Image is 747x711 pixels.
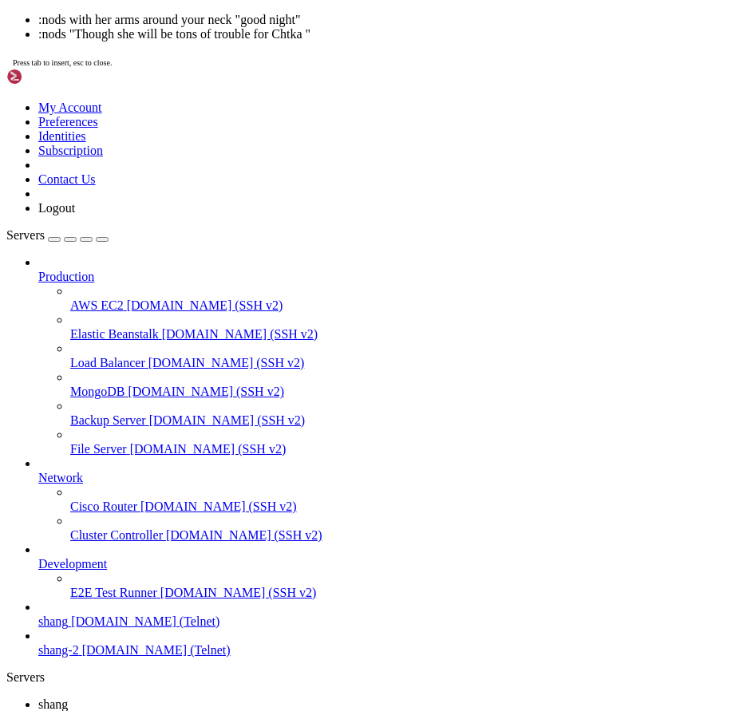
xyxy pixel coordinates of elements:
[109,461,121,473] span: >>
[6,365,539,377] x-row: T7. Leash
[6,258,539,270] x-row: B7. Cuffs
[149,413,306,427] span: [DOMAIN_NAME] (SSH v2)
[70,385,741,399] a: MongoDB [DOMAIN_NAME] (SSH v2)
[6,210,539,222] x-row: S34. Aftercare
[38,456,741,543] li: Network
[70,356,145,369] span: Load Balancer
[70,586,157,599] span: E2E Test Runner
[57,593,63,605] div: (8, 49)
[38,557,107,571] span: Development
[162,327,318,341] span: [DOMAIN_NAME] (SSH v2)
[38,629,741,658] li: shang-2 [DOMAIN_NAME] (Telnet)
[6,521,539,533] x-row: L24. Switch
[70,586,741,600] a: E2E Test Runner [DOMAIN_NAME] (SSH v2)
[70,327,741,342] a: Elastic Beanstalk [DOMAIN_NAME] (SSH v2)
[6,294,539,306] x-row: B17. Rope
[127,298,283,312] span: [DOMAIN_NAME] (SSH v2)
[6,509,539,521] x-row: L23. Submissive
[70,342,741,370] li: Load Balancer [DOMAIN_NAME] (SSH v2)
[140,500,297,513] span: [DOMAIN_NAME] (SSH v2)
[96,30,109,42] span: >>
[6,306,539,318] x-row: Training
[70,571,741,600] li: E2E Test Runner [DOMAIN_NAME] (SSH v2)
[6,234,539,246] x-row: Bondage
[38,643,79,657] span: shang-2
[70,356,741,370] a: Load Balancer [DOMAIN_NAME] (SSH v2)
[38,543,741,600] li: Development
[6,42,539,54] x-row: H11. [MEDICAL_DATA]
[38,471,83,484] span: Network
[6,198,539,210] x-row: S31. Pegging
[109,306,479,318] span: ----------------------------------------------------------
[6,78,539,90] x-row: H27. Objectification
[71,614,219,628] span: [DOMAIN_NAME] (Telnet)
[38,600,741,629] li: shang [DOMAIN_NAME] (Telnet)
[6,102,539,114] x-row: H38. Whipping
[89,234,102,246] span: >>
[6,545,539,557] x-row: L34. [DEMOGRAPHIC_DATA]
[6,246,539,258] x-row: B5. Consensual
[6,114,32,126] span: ----
[6,222,539,234] x-row: S35. Praise
[70,442,127,456] span: File Server
[38,27,741,41] li: :nods "Though she will be tons of trouble for Chtka "
[6,90,539,102] x-row: H37. Watersports
[6,354,539,365] x-row: T6. Display
[6,593,539,605] x-row: p :nods
[38,270,741,284] a: Production
[70,514,741,543] li: Cluster Controller [DOMAIN_NAME] (SSH v2)
[6,389,539,401] x-row: T10. Public_Use
[6,581,504,593] span: ------------------------------------------------------------------------------
[6,270,539,282] x-row: B11. Gag
[70,399,741,428] li: Backup Server [DOMAIN_NAME] (SSH v2)
[70,428,741,456] li: File Server [DOMAIN_NAME] (SSH v2)
[166,528,322,542] span: [DOMAIN_NAME] (SSH v2)
[6,330,539,342] x-row: T4. Cock_and_Ball
[38,643,741,658] a: shang-2 [DOMAIN_NAME] (Telnet)
[6,126,539,138] x-row: S4. Blindfolds
[109,114,479,126] span: ----------------------------------------------------------
[6,282,539,294] x-row: B14. Japanese_Rope
[6,138,539,150] x-row: S6. Fellatio
[38,697,68,711] span: shang
[6,150,539,162] x-row: S8. [MEDICAL_DATA]
[6,461,539,473] x-row: LookingFor
[130,442,287,456] span: [DOMAIN_NAME] (SSH v2)
[96,306,109,318] span: >>
[70,385,125,398] span: MongoDB
[6,377,539,389] x-row: T8. Orgasm_Control
[128,385,284,398] span: [DOMAIN_NAME] (SSH v2)
[70,500,741,514] a: Cisco Router [DOMAIN_NAME] (SSH v2)
[160,586,317,599] span: [DOMAIN_NAME] (SSH v2)
[38,144,103,157] a: Subscription
[82,643,231,657] span: [DOMAIN_NAME] (Telnet)
[102,234,479,246] span: -----------------------------------------------------------
[6,461,32,473] span: ----
[38,471,741,485] a: Network
[6,234,32,246] span: ----
[32,114,45,126] span: <<
[38,13,741,27] li: :nods with her arms around your neck "good night"
[32,425,45,437] span: <<
[6,66,539,78] x-row: H22. Forced_[MEDICAL_DATA]
[6,318,539,330] x-row: T2. Anal
[109,30,479,42] span: ----------------------------------------------------------
[6,437,539,449] x-row: V3. Adventurer
[6,569,539,581] x-row: t yeah, he could be a match!"
[148,356,305,369] span: [DOMAIN_NAME] (SSH v2)
[70,413,741,428] a: Backup Server [DOMAIN_NAME] (SSH v2)
[70,298,741,313] a: AWS EC2 [DOMAIN_NAME] (SSH v2)
[6,557,539,569] x-row: From afar, [PERSON_NAME] ohs and laughs. "Got'cha, I didn't understand how you meant fit. Bu
[6,186,539,198] x-row: S24. Teasing
[121,425,479,437] span: --------------------------------------------------------
[70,370,741,399] li: MongoDB [DOMAIN_NAME] (SSH v2)
[70,528,741,543] a: Cluster Controller [DOMAIN_NAME] (SSH v2)
[70,500,137,513] span: Cisco Router
[32,30,45,42] span: <<
[70,284,741,313] li: AWS EC2 [DOMAIN_NAME] (SSH v2)
[38,614,741,629] a: shang [DOMAIN_NAME] (Telnet)
[38,172,96,186] a: Contact Us
[6,533,539,545] x-row: L33. Long_Term
[70,442,741,456] a: File Server [DOMAIN_NAME] (SSH v2)
[6,30,539,42] x-row: Hardplay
